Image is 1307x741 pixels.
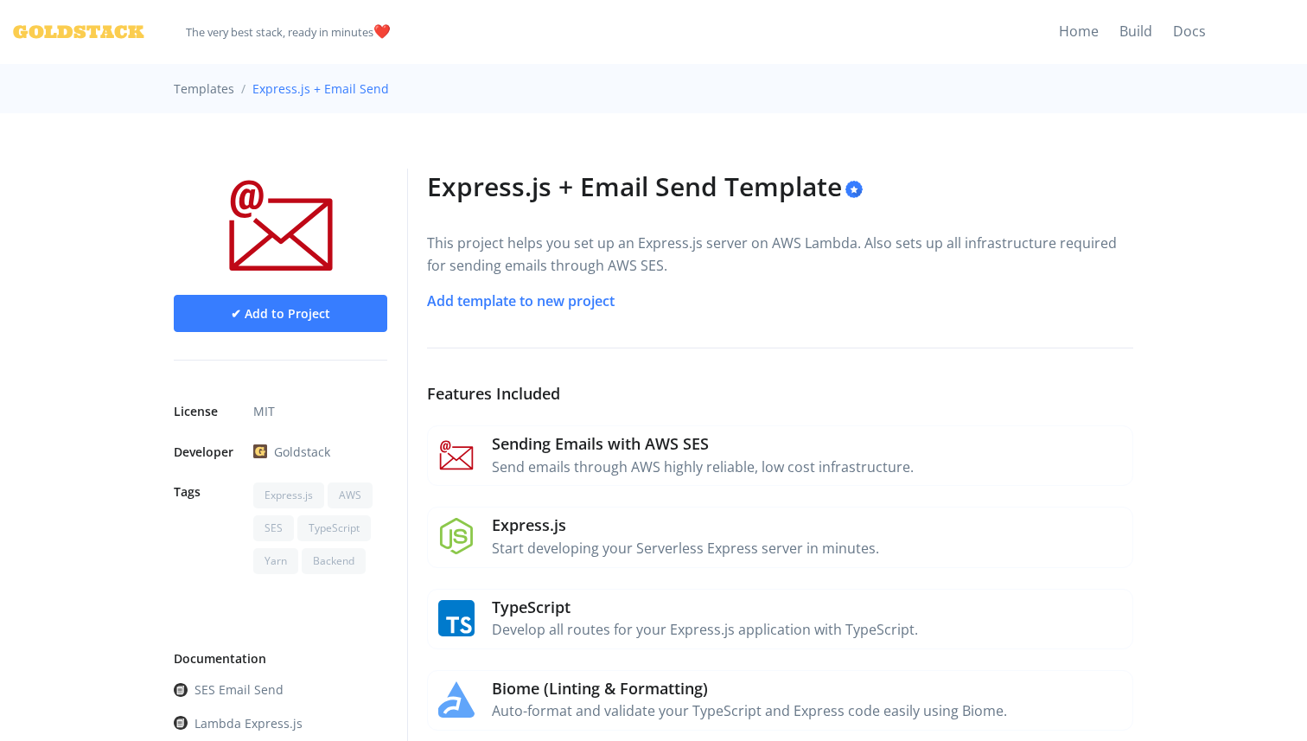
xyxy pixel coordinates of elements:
img: svg%3e [174,716,188,730]
dt: Developer [161,443,240,469]
p: Auto-format and validate your TypeScript and Express code easily using Biome. [492,700,1125,723]
small: The very best stack, ready in minutes [186,24,373,40]
h2: Express.js + Email Send Template [427,169,1133,205]
a: Feature IconSending Emails with AWS SESSend emails through AWS highly reliable, low cost infrastr... [427,425,1133,486]
h1: Documentation [174,650,387,668]
img: Feature Icon [438,681,475,718]
span: ️❤️ [186,14,391,50]
img: Top Template [845,181,863,198]
dd: MIT [240,402,400,421]
img: svg%3e [174,683,188,697]
dt: Tags [161,482,240,588]
span: Sending Emails with AWS SES [492,433,709,454]
a: Goldstack [253,444,330,460]
p: Develop all routes for your Express.js application with TypeScript. [492,619,1125,642]
iframe: GitHub Star Goldstack [1216,22,1294,39]
p: Send emails through AWS highly reliable, low cost infrastructure. [492,457,1125,479]
nav: breadcrumb [174,80,389,99]
li: Templates [174,80,234,99]
img: Template Icon [225,169,337,281]
img: goldstack_icon.png [253,444,267,458]
span: Biome (Linting & Formatting) [492,678,708,699]
a: Lambda Express.js [174,707,387,740]
p: This project helps you set up an Express.js server on AWS Lambda. Also sets up all infrastructure... [427,233,1133,277]
span: TypeScript [492,597,571,617]
a: Feature IconExpress.jsStart developing your Serverless Express server in minutes. [427,507,1133,567]
span: Express.js [492,514,566,535]
a: ✔ Add to Project [174,295,387,332]
img: Feature Icon [438,600,475,636]
img: Feature Icon [438,437,475,473]
a: Feature IconTypeScriptDevelop all routes for your Express.js application with TypeScript. [427,589,1133,649]
dt: License [161,402,240,428]
p: Start developing your Serverless Express server in minutes. [492,538,1125,560]
img: Feature Icon [438,518,475,554]
a: Express.js + Email Send [252,80,389,99]
a: Add template to new project [427,291,615,310]
a: SES Email Send [174,674,387,706]
h4: Features Included [427,383,1133,405]
a: Goldstack Logo [13,14,131,50]
a: Feature IconBiome (Linting & Formatting)Auto-format and validate your TypeScript and Express code... [427,670,1133,731]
